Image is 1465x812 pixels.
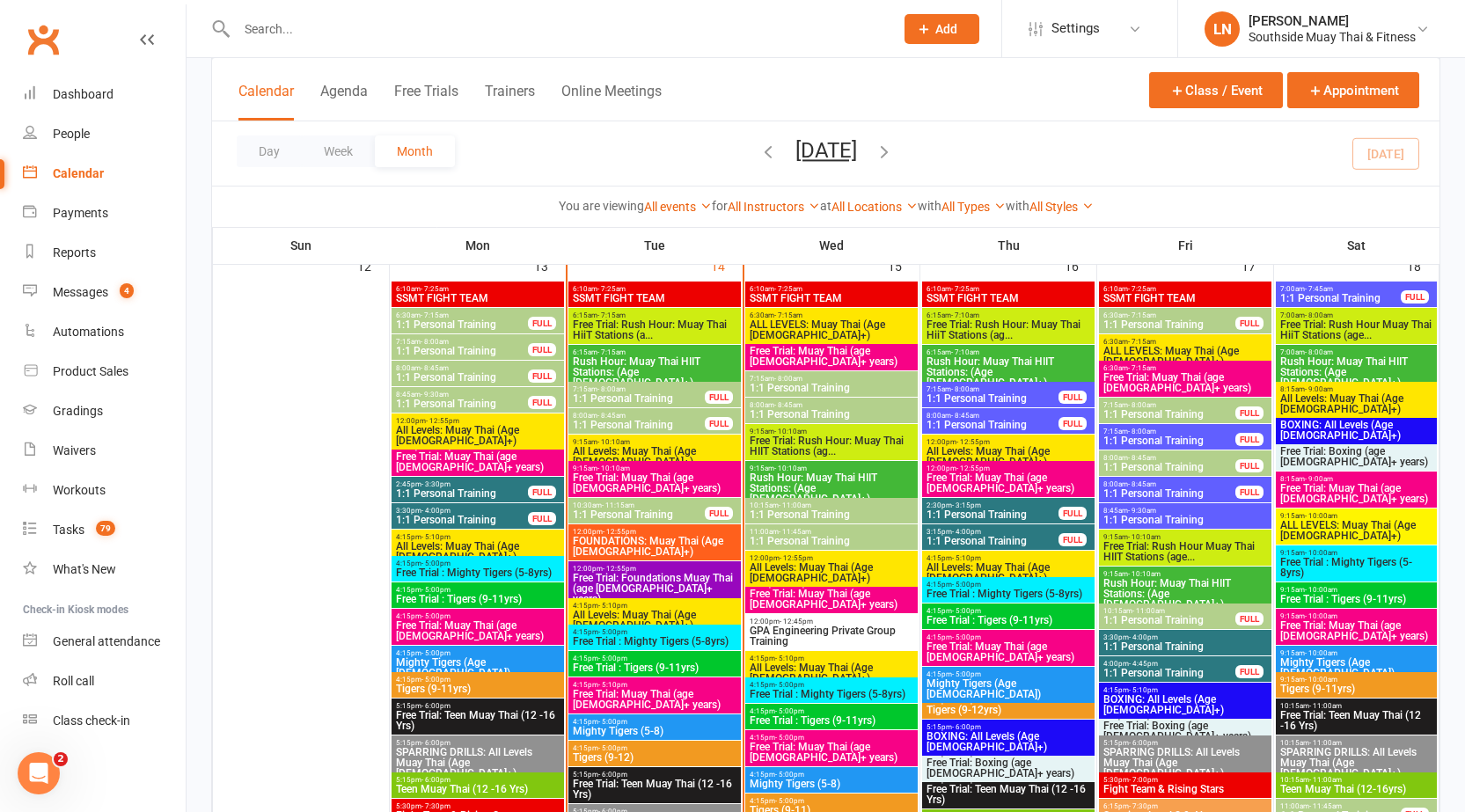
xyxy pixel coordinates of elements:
[1102,364,1268,372] span: 6:30am
[1102,462,1236,472] span: 1:1 Personal Training
[572,356,737,388] span: Rush Hour: Muay Thai HIIT Stations: (Age [DEMOGRAPHIC_DATA]+)
[572,293,737,304] span: SSMT FIGHT TEAM
[749,285,914,293] span: 6:10am
[421,391,449,399] span: - 9:30am
[1407,251,1439,280] div: 18
[1058,391,1087,404] div: FULL
[572,348,737,356] span: 6:15am
[421,507,450,515] span: - 4:00pm
[23,312,186,352] a: Automations
[705,391,733,404] div: FULL
[749,319,914,340] span: ALL LEVELS: Muay Thai (Age [DEMOGRAPHIC_DATA]+)
[572,285,737,293] span: 6:10am
[1128,570,1161,578] span: - 10:10am
[926,581,1091,589] span: 4:15pm
[23,194,186,233] a: Payments
[597,465,630,472] span: - 10:10am
[572,311,737,319] span: 6:15am
[1235,317,1264,330] div: FULL
[951,311,979,319] span: - 7:10am
[952,501,981,509] span: - 3:15pm
[1305,311,1333,319] span: - 8:00am
[1305,512,1337,520] span: - 10:00am
[572,573,737,604] span: Free Trial: Foundations Muay Thai (age [DEMOGRAPHIC_DATA]+ years)
[572,319,737,340] span: Free Trial: Rush Hour: Muay Thai HiiT Stations (a...
[941,200,1006,214] a: All Types
[749,401,914,409] span: 8:00am
[559,199,644,213] strong: You are viewing
[1305,385,1333,393] span: - 9:00am
[421,586,450,594] span: - 5:00pm
[561,83,662,121] button: Online Meetings
[1102,607,1236,615] span: 10:15am
[395,372,529,383] span: 1:1 Personal Training
[1279,446,1433,467] span: Free Trial: Boxing (age [DEMOGRAPHIC_DATA]+ years)
[23,431,186,471] a: Waivers
[1128,480,1156,488] span: - 8:45am
[534,251,566,280] div: 13
[905,14,979,44] button: Add
[394,83,458,121] button: Free Trials
[1279,586,1433,594] span: 9:15am
[926,562,1091,583] span: All Levels: Muay Thai (Age [DEMOGRAPHIC_DATA]+)
[572,393,706,404] span: 1:1 Personal Training
[567,227,743,264] th: Tue
[302,135,375,167] button: Week
[395,451,560,472] span: Free Trial: Muay Thai (age [DEMOGRAPHIC_DATA]+ years)
[231,17,882,41] input: Search...
[926,554,1091,562] span: 4:15pm
[1235,612,1264,625] div: FULL
[572,610,737,631] span: All Levels: Muay Thai (Age [DEMOGRAPHIC_DATA]+)
[749,293,914,304] span: SSMT FIGHT TEAM
[952,528,981,536] span: - 4:00pm
[779,501,811,509] span: - 11:00am
[926,607,1091,615] span: 4:15pm
[926,465,1091,472] span: 12:00pm
[1102,533,1268,541] span: 9:15am
[528,396,556,409] div: FULL
[774,375,802,383] span: - 8:00am
[238,83,294,121] button: Calendar
[18,752,60,794] iframe: Intercom live chat
[749,428,914,435] span: 9:15am
[1058,507,1087,520] div: FULL
[920,227,1097,264] th: Thu
[918,199,941,213] strong: with
[952,554,981,562] span: - 5:10pm
[1102,570,1268,578] span: 9:15am
[597,438,630,446] span: - 10:10am
[1235,406,1264,420] div: FULL
[23,510,186,550] a: Tasks 79
[951,285,979,293] span: - 7:25am
[774,428,807,435] span: - 10:10am
[1235,433,1264,446] div: FULL
[1279,393,1433,414] span: All Levels: Muay Thai (Age [DEMOGRAPHIC_DATA]+)
[1279,420,1433,441] span: BOXING: All Levels (Age [DEMOGRAPHIC_DATA]+)
[572,420,706,430] span: 1:1 Personal Training
[53,127,90,141] div: People
[1058,417,1087,430] div: FULL
[603,565,636,573] span: - 12:55pm
[749,409,914,420] span: 1:1 Personal Training
[749,465,914,472] span: 9:15am
[1305,612,1337,620] span: - 10:00am
[572,385,706,393] span: 7:15am
[421,311,449,319] span: - 7:15am
[1279,549,1433,557] span: 9:15am
[749,589,914,610] span: Free Trial: Muay Thai (age [DEMOGRAPHIC_DATA]+ years)
[395,507,529,515] span: 3:30pm
[935,22,957,36] span: Add
[53,443,96,457] div: Waivers
[120,283,134,298] span: 4
[528,486,556,499] div: FULL
[421,480,450,488] span: - 3:30pm
[572,465,737,472] span: 9:15am
[795,138,857,163] button: [DATE]
[956,465,990,472] span: - 12:55pm
[1132,607,1165,615] span: - 11:00am
[1058,533,1087,546] div: FULL
[1279,356,1433,388] span: Rush Hour: Muay Thai HIIT Stations: (Age [DEMOGRAPHIC_DATA]+)
[774,465,807,472] span: - 10:10am
[572,501,706,509] span: 10:30am
[395,311,529,319] span: 6:30am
